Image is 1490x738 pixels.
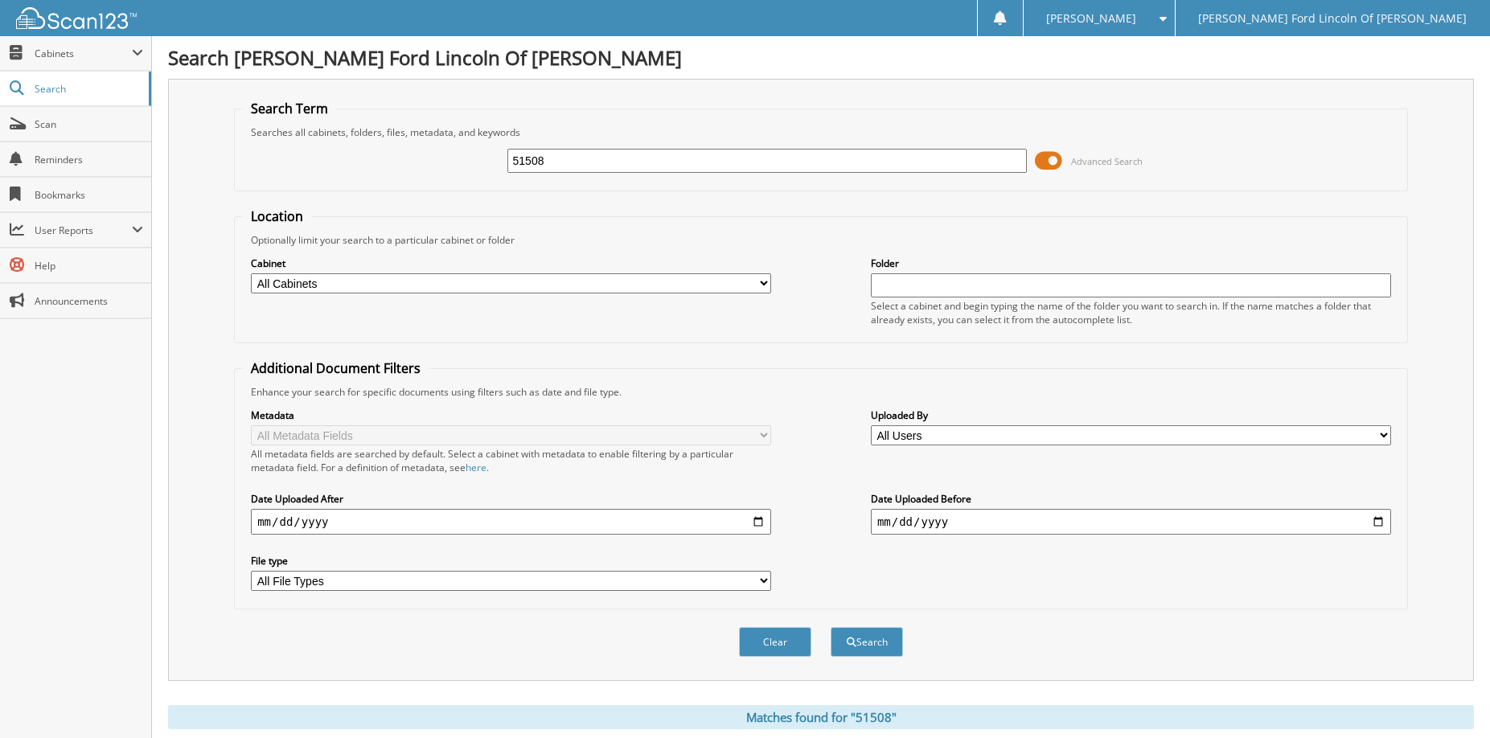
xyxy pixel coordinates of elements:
[243,385,1399,399] div: Enhance your search for specific documents using filters such as date and file type.
[35,47,132,60] span: Cabinets
[35,117,143,131] span: Scan
[35,82,141,96] span: Search
[1071,155,1143,167] span: Advanced Search
[251,408,771,422] label: Metadata
[243,233,1399,247] div: Optionally limit your search to a particular cabinet or folder
[251,509,771,535] input: start
[243,125,1399,139] div: Searches all cabinets, folders, files, metadata, and keywords
[251,447,771,474] div: All metadata fields are searched by default. Select a cabinet with metadata to enable filtering b...
[251,256,771,270] label: Cabinet
[1410,661,1490,738] iframe: Chat Widget
[739,627,811,657] button: Clear
[35,188,143,202] span: Bookmarks
[1046,14,1136,23] span: [PERSON_NAME]
[871,492,1391,506] label: Date Uploaded Before
[168,705,1474,729] div: Matches found for "51508"
[16,7,137,29] img: scan123-logo-white.svg
[35,153,143,166] span: Reminders
[831,627,903,657] button: Search
[466,461,486,474] a: here
[871,299,1391,326] div: Select a cabinet and begin typing the name of the folder you want to search in. If the name match...
[35,294,143,308] span: Announcements
[1198,14,1467,23] span: [PERSON_NAME] Ford Lincoln Of [PERSON_NAME]
[243,207,311,225] legend: Location
[871,509,1391,535] input: end
[35,223,132,237] span: User Reports
[251,492,771,506] label: Date Uploaded After
[243,100,336,117] legend: Search Term
[871,408,1391,422] label: Uploaded By
[168,44,1474,71] h1: Search [PERSON_NAME] Ford Lincoln Of [PERSON_NAME]
[243,359,429,377] legend: Additional Document Filters
[251,554,771,568] label: File type
[35,259,143,273] span: Help
[871,256,1391,270] label: Folder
